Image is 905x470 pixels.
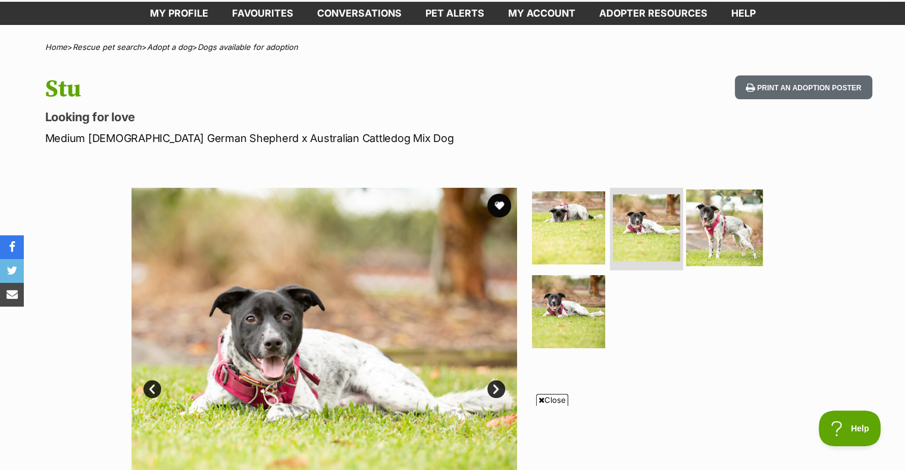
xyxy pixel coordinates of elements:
img: Photo of Stu [613,194,680,261]
span: Close [536,394,568,406]
a: Favourites [220,2,305,25]
iframe: Advertisement [164,411,741,464]
img: Photo of Stu [532,275,605,348]
a: Adopt a dog [147,42,192,52]
a: Home [45,42,67,52]
button: favourite [487,194,511,217]
a: My profile [138,2,220,25]
iframe: Help Scout Beacon - Open [819,411,881,446]
a: My account [496,2,587,25]
button: Print an adoption poster [735,75,872,100]
a: Dogs available for adoption [198,42,298,52]
a: Adopter resources [587,2,719,25]
a: Pet alerts [414,2,496,25]
p: Medium [DEMOGRAPHIC_DATA] German Shepherd x Australian Cattledog Mix Dog [45,130,549,146]
a: Prev [143,380,161,398]
p: Looking for love [45,109,549,125]
h1: Stu [45,75,549,103]
img: Photo of Stu [532,191,605,264]
div: > > > [15,43,890,52]
a: Next [487,380,505,398]
img: Photo of Stu [686,189,763,266]
a: Help [719,2,768,25]
a: Rescue pet search [73,42,142,52]
a: conversations [305,2,414,25]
